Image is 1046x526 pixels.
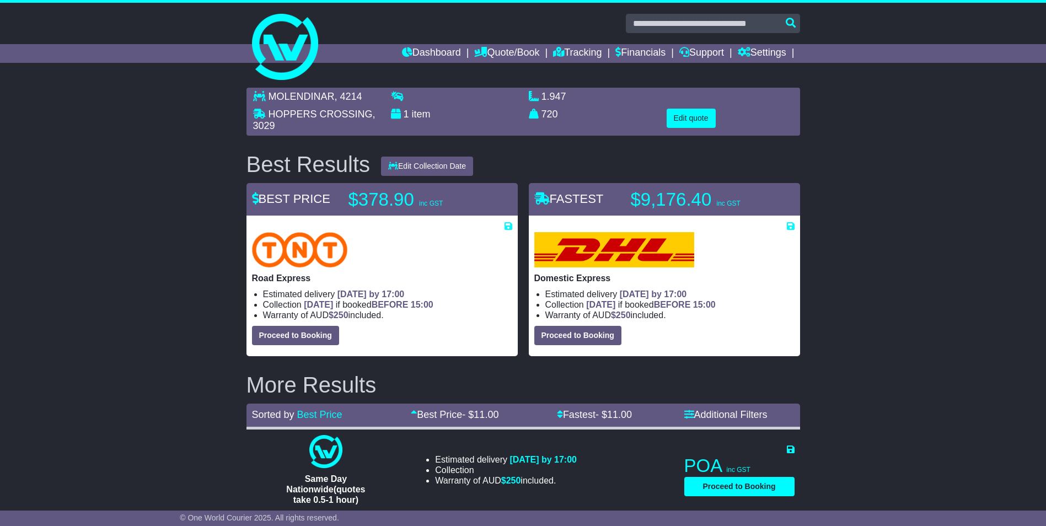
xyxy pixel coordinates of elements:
span: 1 [404,109,409,120]
span: 250 [334,310,348,320]
li: Collection [435,465,577,475]
span: 250 [616,310,631,320]
span: [DATE] [586,300,615,309]
span: 1.947 [541,91,566,102]
span: $ [329,310,348,320]
h2: More Results [246,373,800,397]
span: - $ [462,409,498,420]
li: Collection [545,299,795,310]
p: POA [684,455,795,477]
span: 11.00 [474,409,498,420]
button: Proceed to Booking [252,326,339,345]
span: - $ [596,409,632,420]
span: © One World Courier 2025. All rights reserved. [180,513,339,522]
span: MOLENDINAR [269,91,335,102]
img: DHL: Domestic Express [534,232,694,267]
p: $9,176.40 [631,189,769,211]
a: Quote/Book [474,44,539,63]
a: Best Price- $11.00 [411,409,498,420]
button: Edit Collection Date [381,157,473,176]
span: Sorted by [252,409,294,420]
span: 15:00 [411,300,433,309]
li: Estimated delivery [435,454,577,465]
span: 720 [541,109,558,120]
img: One World Courier: Same Day Nationwide(quotes take 0.5-1 hour) [309,435,342,468]
a: Support [679,44,724,63]
a: Dashboard [402,44,461,63]
p: $378.90 [348,189,486,211]
span: BEST PRICE [252,192,330,206]
a: Additional Filters [684,409,768,420]
button: Proceed to Booking [684,477,795,496]
span: 15:00 [693,300,716,309]
span: BEFORE [372,300,409,309]
span: FASTEST [534,192,604,206]
span: , 4214 [335,91,362,102]
span: [DATE] [304,300,333,309]
a: Fastest- $11.00 [557,409,632,420]
a: Best Price [297,409,342,420]
span: inc GST [727,466,750,474]
p: Domestic Express [534,273,795,283]
a: Settings [738,44,786,63]
span: [DATE] by 17:00 [620,289,687,299]
span: [DATE] by 17:00 [509,455,577,464]
span: , 3029 [253,109,376,132]
span: item [412,109,431,120]
li: Estimated delivery [263,289,512,299]
li: Warranty of AUD included. [545,310,795,320]
button: Proceed to Booking [534,326,621,345]
span: HOPPERS CROSSING [269,109,373,120]
li: Estimated delivery [545,289,795,299]
a: Tracking [553,44,602,63]
a: Financials [615,44,666,63]
div: Best Results [241,152,376,176]
p: Road Express [252,273,512,283]
li: Warranty of AUD included. [263,310,512,320]
span: 11.00 [607,409,632,420]
span: if booked [304,300,433,309]
span: inc GST [716,200,740,207]
span: $ [501,476,521,485]
span: inc GST [419,200,443,207]
img: TNT Domestic: Road Express [252,232,348,267]
span: [DATE] by 17:00 [337,289,405,299]
span: $ [611,310,631,320]
span: Same Day Nationwide(quotes take 0.5-1 hour) [286,474,365,504]
span: BEFORE [654,300,691,309]
li: Collection [263,299,512,310]
button: Edit quote [667,109,716,128]
span: 250 [506,476,521,485]
span: if booked [586,300,715,309]
li: Warranty of AUD included. [435,475,577,486]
